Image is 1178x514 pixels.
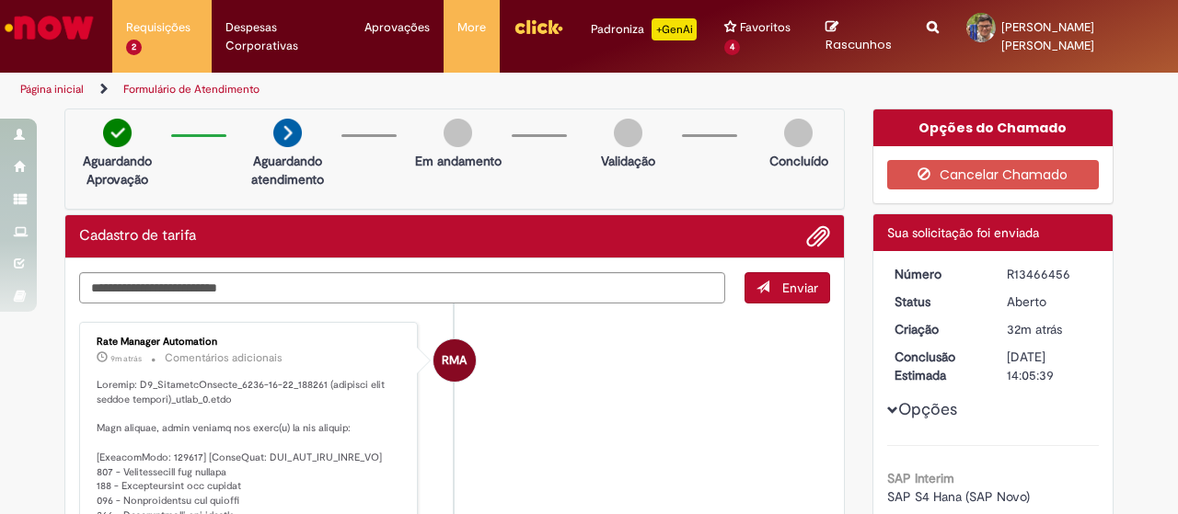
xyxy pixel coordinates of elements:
span: Despesas Corporativas [225,18,337,55]
div: Padroniza [591,18,697,40]
img: check-circle-green.png [103,119,132,147]
span: Favoritos [740,18,791,37]
img: click_logo_yellow_360x200.png [514,13,563,40]
div: Rate Manager Automation [97,337,403,348]
a: Formulário de Atendimento [123,82,260,97]
ul: Trilhas de página [14,73,771,107]
span: Aprovações [364,18,430,37]
div: Aberto [1007,292,1092,311]
div: 01/09/2025 09:05:34 [1007,320,1092,338]
img: img-circle-grey.png [614,119,642,147]
a: Página inicial [20,82,84,97]
dt: Conclusão Estimada [881,348,994,384]
span: SAP S4 Hana (SAP Novo) [887,488,1030,505]
img: ServiceNow [2,9,97,46]
time: 01/09/2025 09:28:51 [110,353,142,364]
span: 32m atrás [1007,321,1062,337]
a: Rascunhos [826,19,899,53]
time: 01/09/2025 09:05:34 [1007,321,1062,337]
span: 9m atrás [110,353,142,364]
p: Em andamento [415,152,502,170]
span: 2 [126,40,142,55]
b: SAP Interim [887,470,954,486]
span: More [457,18,486,37]
div: [DATE] 14:05:39 [1007,348,1092,384]
dt: Criação [881,320,994,338]
span: [PERSON_NAME] [PERSON_NAME] [1001,19,1094,53]
p: Aguardando Aprovação [73,152,162,188]
img: img-circle-grey.png [444,119,472,147]
div: Rate Manager Automation [433,339,476,382]
div: R13466456 [1007,265,1092,283]
span: Enviar [782,280,818,296]
span: Requisições [126,18,191,37]
p: Validação [601,152,655,170]
p: +GenAi [652,18,697,40]
button: Adicionar anexos [806,224,830,248]
textarea: Digite sua mensagem aqui... [79,272,725,303]
img: arrow-next.png [273,119,302,147]
p: Aguardando atendimento [243,152,332,188]
span: Rascunhos [826,36,892,53]
button: Enviar [745,272,830,303]
button: Cancelar Chamado [887,160,1100,189]
span: Sua solicitação foi enviada [887,224,1039,241]
img: img-circle-grey.png [784,119,813,147]
dt: Status [881,292,994,311]
p: Concluído [769,152,828,170]
div: Opções do Chamado [873,109,1114,146]
span: 4 [724,40,740,55]
span: RMA [442,338,467,383]
small: Comentários adicionais [165,350,283,366]
h2: Cadastro de tarifa Histórico de tíquete [79,228,196,245]
dt: Número [881,265,994,283]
